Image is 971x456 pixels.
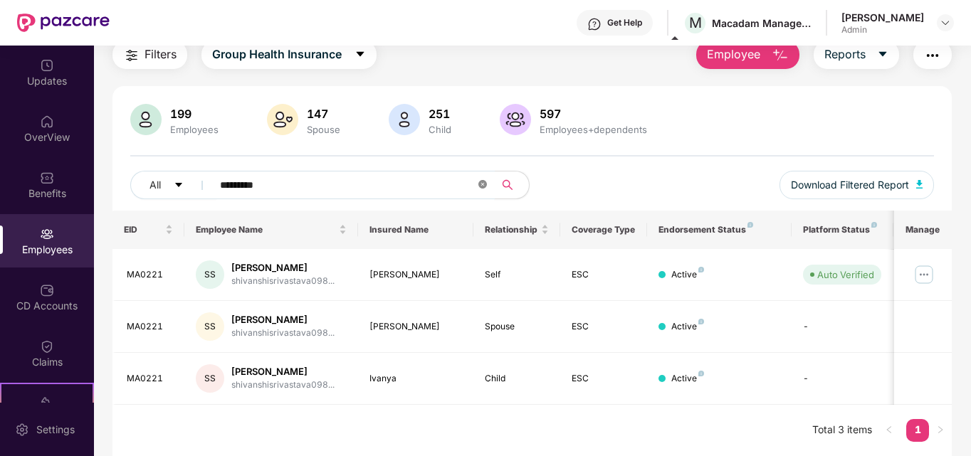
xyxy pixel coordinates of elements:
[878,419,901,442] li: Previous Page
[304,124,343,135] div: Spouse
[929,419,952,442] button: right
[929,419,952,442] li: Next Page
[817,267,874,282] div: Auto Verified
[304,107,343,121] div: 147
[841,24,924,36] div: Admin
[494,171,530,199] button: search
[112,41,187,69] button: Filters
[389,104,420,135] img: svg+xml;base64,PHN2ZyB4bWxucz0iaHR0cDovL3d3dy53My5vcmcvMjAwMC9zdmciIHhtbG5zOnhsaW5rPSJodHRwOi8vd3...
[814,41,899,69] button: Reportscaret-down
[792,301,893,353] td: -
[841,11,924,24] div: [PERSON_NAME]
[658,224,780,235] div: Endorsement Status
[698,319,704,324] img: svg+xml;base64,PHN2ZyB4bWxucz0iaHR0cDovL3d3dy53My5vcmcvMjAwMC9zdmciIHdpZHRoPSI4IiBoZWlnaHQ9IjgiIH...
[145,46,177,63] span: Filters
[201,41,377,69] button: Group Health Insurancecaret-down
[885,425,893,434] span: left
[231,275,335,288] div: shivanshisrivastava098...
[824,46,866,63] span: Reports
[607,17,642,28] div: Get Help
[894,211,952,249] th: Manage
[689,14,702,31] span: M
[916,180,923,189] img: svg+xml;base64,PHN2ZyB4bWxucz0iaHR0cDovL3d3dy53My5vcmcvMjAwMC9zdmciIHhtbG5zOnhsaW5rPSJodHRwOi8vd3...
[871,222,877,228] img: svg+xml;base64,PHN2ZyB4bWxucz0iaHR0cDovL3d3dy53My5vcmcvMjAwMC9zdmciIHdpZHRoPSI4IiBoZWlnaHQ9IjgiIH...
[812,419,872,442] li: Total 3 items
[500,104,531,135] img: svg+xml;base64,PHN2ZyB4bWxucz0iaHR0cDovL3d3dy53My5vcmcvMjAwMC9zdmciIHhtbG5zOnhsaW5rPSJodHRwOi8vd3...
[174,180,184,191] span: caret-down
[40,283,54,297] img: svg+xml;base64,PHN2ZyBpZD0iQ0RfQWNjb3VudHMiIGRhdGEtbmFtZT0iQ0QgQWNjb3VudHMiIHhtbG5zPSJodHRwOi8vd3...
[124,224,163,235] span: EID
[212,46,342,63] span: Group Health Insurance
[906,419,929,442] li: 1
[130,171,217,199] button: Allcaret-down
[587,17,602,31] img: svg+xml;base64,PHN2ZyBpZD0iSGVscC0zMngzMiIgeG1sbnM9Imh0dHA6Ly93d3cudzMub3JnLzIwMDAvc3ZnIiB3aWR0aD...
[913,263,935,286] img: manageButton
[369,268,463,282] div: [PERSON_NAME]
[478,180,487,189] span: close-circle
[803,224,881,235] div: Platform Status
[231,327,335,340] div: shivanshisrivastava098...
[478,179,487,192] span: close-circle
[196,224,336,235] span: Employee Name
[671,268,704,282] div: Active
[127,320,174,334] div: MA0221
[17,14,110,32] img: New Pazcare Logo
[127,372,174,386] div: MA0221
[15,423,29,437] img: svg+xml;base64,PHN2ZyBpZD0iU2V0dGluZy0yMHgyMCIgeG1sbnM9Imh0dHA6Ly93d3cudzMub3JnLzIwMDAvc3ZnIiB3aW...
[184,211,358,249] th: Employee Name
[572,268,636,282] div: ESC
[127,268,174,282] div: MA0221
[231,313,335,327] div: [PERSON_NAME]
[572,372,636,386] div: ESC
[877,48,888,61] span: caret-down
[369,372,463,386] div: Ivanya
[196,364,224,393] div: SS
[196,260,224,289] div: SS
[32,422,79,436] div: Settings
[671,320,704,334] div: Active
[473,211,560,249] th: Relationship
[123,47,140,64] img: svg+xml;base64,PHN2ZyB4bWxucz0iaHR0cDovL3d3dy53My5vcmcvMjAwMC9zdmciIHdpZHRoPSIyNCIgaGVpZ2h0PSIyNC...
[426,107,454,121] div: 251
[485,268,549,282] div: Self
[560,211,647,249] th: Coverage Type
[698,267,704,272] img: svg+xml;base64,PHN2ZyB4bWxucz0iaHR0cDovL3d3dy53My5vcmcvMjAwMC9zdmciIHdpZHRoPSI4IiBoZWlnaHQ9IjgiIH...
[537,107,650,121] div: 597
[355,48,366,61] span: caret-down
[537,124,650,135] div: Employees+dependents
[130,104,162,135] img: svg+xml;base64,PHN2ZyB4bWxucz0iaHR0cDovL3d3dy53My5vcmcvMjAwMC9zdmciIHhtbG5zOnhsaW5rPSJodHRwOi8vd3...
[772,47,789,64] img: svg+xml;base64,PHN2ZyB4bWxucz0iaHR0cDovL3d3dy53My5vcmcvMjAwMC9zdmciIHhtbG5zOnhsaW5rPSJodHRwOi8vd3...
[698,371,704,376] img: svg+xml;base64,PHN2ZyB4bWxucz0iaHR0cDovL3d3dy53My5vcmcvMjAwMC9zdmciIHdpZHRoPSI4IiBoZWlnaHQ9IjgiIH...
[780,171,935,199] button: Download Filtered Report
[485,224,538,235] span: Relationship
[906,419,929,440] a: 1
[40,227,54,241] img: svg+xml;base64,PHN2ZyBpZD0iRW1wbG95ZWVzIiB4bWxucz0iaHR0cDovL3d3dy53My5vcmcvMjAwMC9zdmciIHdpZHRoPS...
[40,396,54,410] img: svg+xml;base64,PHN2ZyB4bWxucz0iaHR0cDovL3d3dy53My5vcmcvMjAwMC9zdmciIHdpZHRoPSIyMSIgaGVpZ2h0PSIyMC...
[149,177,161,193] span: All
[231,378,335,392] div: shivanshisrivastava098...
[40,115,54,129] img: svg+xml;base64,PHN2ZyBpZD0iSG9tZSIgeG1sbnM9Imh0dHA6Ly93d3cudzMub3JnLzIwMDAvc3ZnIiB3aWR0aD0iMjAiIG...
[671,372,704,386] div: Active
[40,339,54,354] img: svg+xml;base64,PHN2ZyBpZD0iQ2xhaW0iIHhtbG5zPSJodHRwOi8vd3d3LnczLm9yZy8yMDAwL3N2ZyIgd2lkdGg9IjIwIi...
[696,41,799,69] button: Employee
[426,124,454,135] div: Child
[494,179,522,191] span: search
[485,372,549,386] div: Child
[231,261,335,275] div: [PERSON_NAME]
[167,124,221,135] div: Employees
[40,58,54,73] img: svg+xml;base64,PHN2ZyBpZD0iVXBkYXRlZCIgeG1sbnM9Imh0dHA6Ly93d3cudzMub3JnLzIwMDAvc3ZnIiB3aWR0aD0iMj...
[924,47,941,64] img: svg+xml;base64,PHN2ZyB4bWxucz0iaHR0cDovL3d3dy53My5vcmcvMjAwMC9zdmciIHdpZHRoPSIyNCIgaGVpZ2h0PSIyNC...
[712,16,812,30] div: Macadam Management Services Private Limited
[485,320,549,334] div: Spouse
[792,353,893,405] td: -
[791,177,909,193] span: Download Filtered Report
[196,312,224,341] div: SS
[231,365,335,378] div: [PERSON_NAME]
[747,222,753,228] img: svg+xml;base64,PHN2ZyB4bWxucz0iaHR0cDovL3d3dy53My5vcmcvMjAwMC9zdmciIHdpZHRoPSI4IiBoZWlnaHQ9IjgiIH...
[707,46,760,63] span: Employee
[940,17,951,28] img: svg+xml;base64,PHN2ZyBpZD0iRHJvcGRvd24tMzJ4MzIiIHhtbG5zPSJodHRwOi8vd3d3LnczLm9yZy8yMDAwL3N2ZyIgd2...
[369,320,463,334] div: [PERSON_NAME]
[358,211,474,249] th: Insured Name
[40,171,54,185] img: svg+xml;base64,PHN2ZyBpZD0iQmVuZWZpdHMiIHhtbG5zPSJodHRwOi8vd3d3LnczLm9yZy8yMDAwL3N2ZyIgd2lkdGg9Ij...
[572,320,636,334] div: ESC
